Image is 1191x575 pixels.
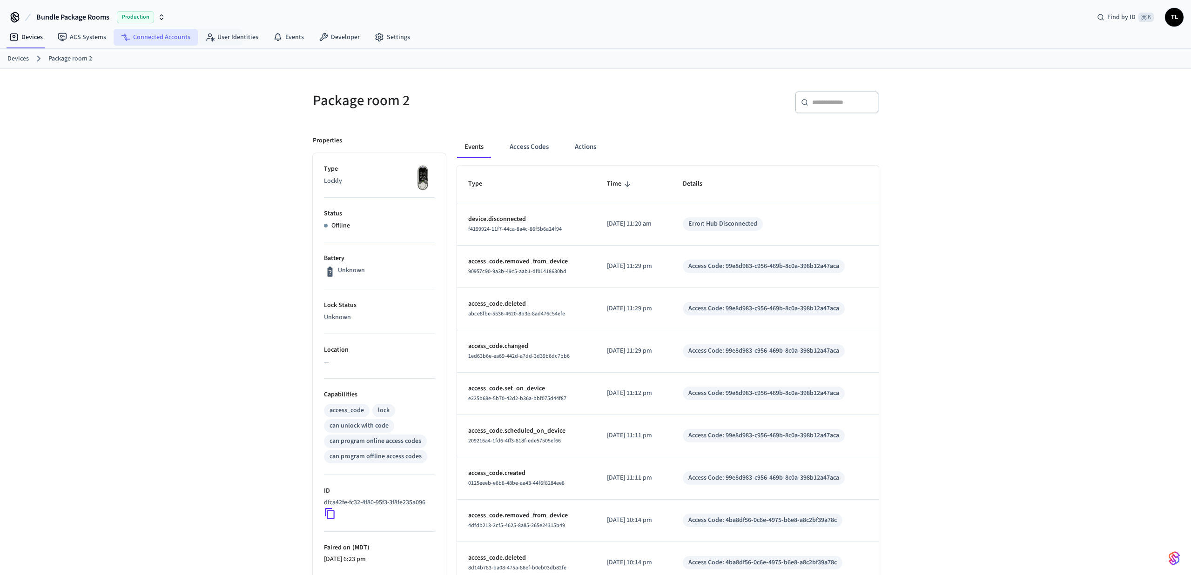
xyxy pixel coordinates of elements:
p: access_code.changed [468,341,585,351]
span: 1ed63b6e-ea69-442d-a7dd-3d39b6dc7bb6 [468,352,570,360]
p: Paired on [324,543,435,553]
button: Access Codes [502,136,556,158]
p: [DATE] 11:11 pm [607,473,660,483]
div: Error: Hub Disconnected [688,219,757,229]
p: [DATE] 11:20 am [607,219,660,229]
span: 90957c90-9a3b-49c5-aab1-df01418630bd [468,267,566,275]
div: Find by ID⌘ K [1090,9,1161,26]
span: Bundle Package Rooms [36,12,109,23]
a: Devices [2,29,50,46]
p: [DATE] 11:29 pm [607,261,660,271]
a: Settings [367,29,417,46]
div: ant example [457,136,879,158]
div: can program online access codes [330,436,421,446]
p: access_code.removed_from_device [468,257,585,267]
button: TL [1165,8,1184,27]
div: Access Code: 99e8d983-c956-469b-8c0a-398b12a47aca [688,261,839,271]
img: SeamLogoGradient.69752ec5.svg [1169,551,1180,566]
p: dfca42fe-fc32-4f80-95f3-3f8fe235a096 [324,498,425,508]
div: can unlock with code [330,421,389,431]
a: Devices [7,54,29,64]
p: ID [324,486,435,496]
span: 209216a4-1fd6-4ff3-818f-ede57505ef66 [468,437,561,445]
p: access_code.deleted [468,553,585,563]
button: Actions [567,136,604,158]
p: Lock Status [324,301,435,310]
div: Access Code: 4ba8df56-0c6e-4975-b6e8-a8c2bf39a78c [688,515,837,525]
span: ( MDT ) [350,543,370,552]
p: access_code.removed_from_device [468,511,585,521]
p: [DATE] 11:11 pm [607,431,660,441]
span: f4199924-11f7-44ca-8a4c-86f5b6a24f94 [468,225,562,233]
span: ⌘ K [1138,13,1154,22]
div: lock [378,406,390,415]
p: [DATE] 10:14 pm [607,515,660,525]
span: Find by ID [1107,13,1136,22]
p: — [324,357,435,367]
a: Package room 2 [48,54,92,64]
span: 8d14b783-ba08-475a-86ef-b0eb03db82fe [468,564,566,572]
span: TL [1166,9,1183,26]
p: Status [324,209,435,219]
p: Properties [313,136,342,146]
p: Unknown [338,266,365,275]
a: Developer [311,29,367,46]
p: Capabilities [324,390,435,400]
img: Lockly Vision Lock, Front [411,164,435,192]
p: device.disconnected [468,214,585,224]
p: access_code.deleted [468,299,585,309]
h5: Package room 2 [313,91,590,110]
p: [DATE] 10:14 pm [607,558,660,568]
span: Time [607,177,633,191]
span: 0125eeeb-e6b8-48be-aa43-44f6f8284ee8 [468,479,565,487]
span: abce8fbe-5536-4620-8b3e-8ad476c54efe [468,310,565,318]
p: access_code.set_on_device [468,384,585,394]
a: Events [266,29,311,46]
p: Offline [331,221,350,231]
p: Location [324,345,435,355]
a: Connected Accounts [114,29,198,46]
span: 4dfdb213-2cf5-4625-8a85-265e24315b49 [468,522,565,529]
p: [DATE] 6:23 pm [324,555,435,564]
a: ACS Systems [50,29,114,46]
p: [DATE] 11:12 pm [607,388,660,398]
div: can program offline access codes [330,452,422,461]
p: [DATE] 11:29 pm [607,346,660,356]
div: Access Code: 99e8d983-c956-469b-8c0a-398b12a47aca [688,431,839,441]
p: access_code.scheduled_on_device [468,426,585,436]
p: Unknown [324,313,435,322]
div: Access Code: 99e8d983-c956-469b-8c0a-398b12a47aca [688,473,839,483]
div: access_code [330,406,364,415]
p: Type [324,164,435,174]
div: Access Code: 99e8d983-c956-469b-8c0a-398b12a47aca [688,346,839,356]
div: Access Code: 4ba8df56-0c6e-4975-b6e8-a8c2bf39a78c [688,558,837,568]
span: Production [117,11,154,23]
span: Details [683,177,714,191]
p: Battery [324,254,435,263]
p: access_code.created [468,468,585,478]
span: e225b68e-5b70-42d2-b36a-bbf075d44f87 [468,394,566,402]
p: [DATE] 11:29 pm [607,304,660,314]
a: User Identities [198,29,266,46]
div: Access Code: 99e8d983-c956-469b-8c0a-398b12a47aca [688,388,839,398]
span: Type [468,177,494,191]
button: Events [457,136,491,158]
div: Access Code: 99e8d983-c956-469b-8c0a-398b12a47aca [688,304,839,314]
p: Lockly [324,176,435,186]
